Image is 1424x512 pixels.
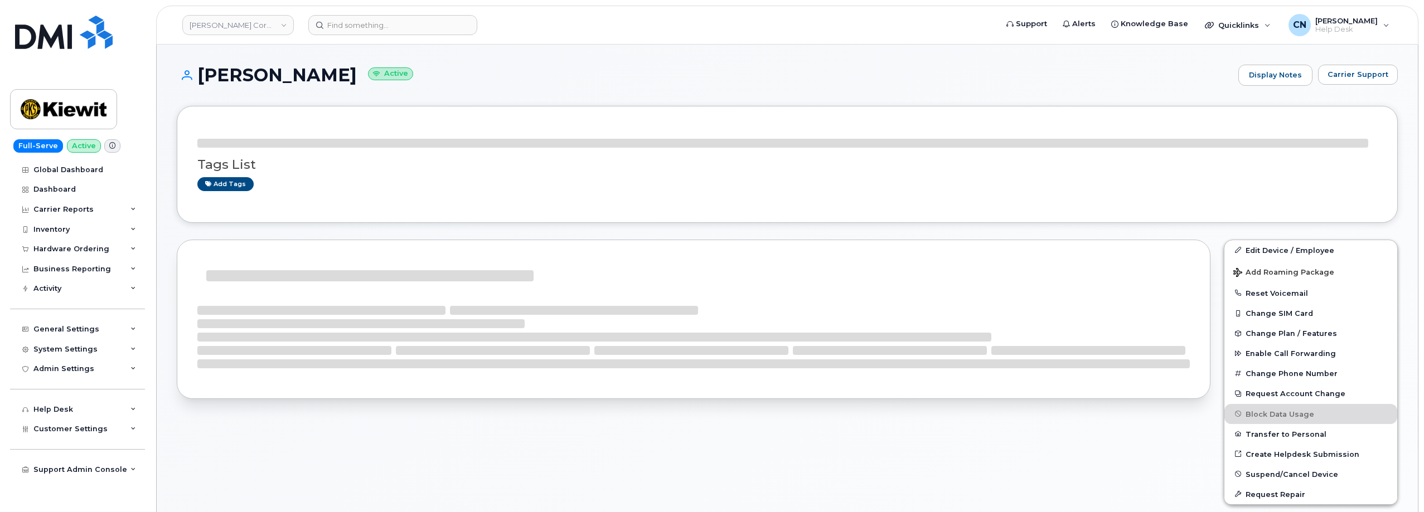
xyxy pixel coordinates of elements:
[1328,69,1388,80] span: Carrier Support
[1224,464,1397,484] button: Suspend/Cancel Device
[1224,240,1397,260] a: Edit Device / Employee
[1233,268,1334,279] span: Add Roaming Package
[1224,283,1397,303] button: Reset Voicemail
[197,177,254,191] a: Add tags
[1238,65,1312,86] a: Display Notes
[1224,363,1397,383] button: Change Phone Number
[197,158,1377,172] h3: Tags List
[1224,343,1397,363] button: Enable Call Forwarding
[1224,260,1397,283] button: Add Roaming Package
[1224,424,1397,444] button: Transfer to Personal
[1224,444,1397,464] a: Create Helpdesk Submission
[1246,329,1337,338] span: Change Plan / Features
[1246,349,1336,358] span: Enable Call Forwarding
[1224,484,1397,504] button: Request Repair
[177,65,1233,85] h1: [PERSON_NAME]
[1246,470,1338,478] span: Suspend/Cancel Device
[1224,404,1397,424] button: Block Data Usage
[368,67,413,80] small: Active
[1224,323,1397,343] button: Change Plan / Features
[1224,303,1397,323] button: Change SIM Card
[1318,65,1398,85] button: Carrier Support
[1224,383,1397,403] button: Request Account Change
